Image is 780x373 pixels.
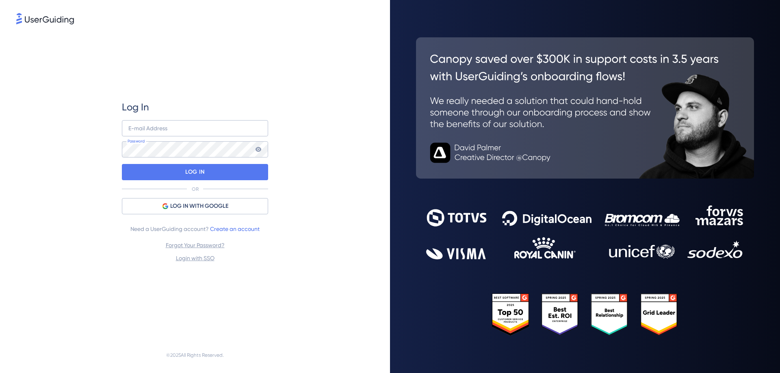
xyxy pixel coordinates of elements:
img: 26c0aa7c25a843aed4baddd2b5e0fa68.svg [416,37,754,179]
a: Forgot Your Password? [166,242,225,248]
span: © 2025 All Rights Reserved. [166,350,224,360]
span: Log In [122,101,149,114]
img: 9302ce2ac39453076f5bc0f2f2ca889b.svg [426,205,744,259]
p: LOG IN [185,166,204,179]
span: LOG IN WITH GOOGLE [170,201,228,211]
img: 25303e33045975176eb484905ab012ff.svg [492,293,678,336]
img: 8faab4ba6bc7696a72372aa768b0286c.svg [16,13,74,24]
a: Login with SSO [176,255,214,261]
p: OR [192,186,199,192]
a: Create an account [210,226,260,232]
span: Need a UserGuiding account? [130,224,260,234]
input: example@company.com [122,120,268,136]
